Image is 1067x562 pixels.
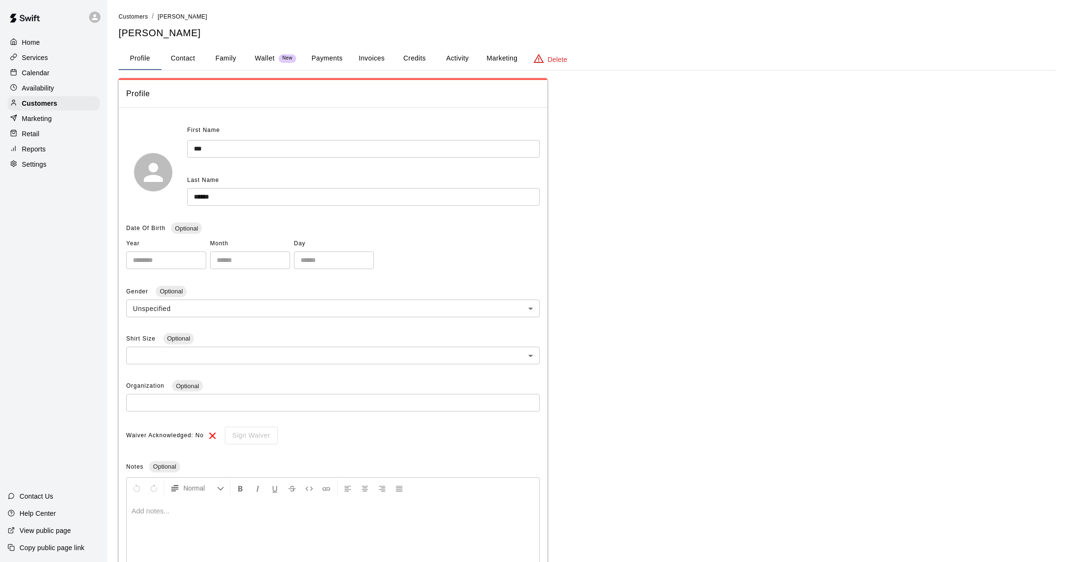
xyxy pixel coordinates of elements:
[8,66,100,80] a: Calendar
[119,47,1056,70] div: basic tabs example
[8,142,100,156] a: Reports
[126,335,158,342] span: Shirt Size
[8,111,100,126] a: Marketing
[393,47,436,70] button: Credits
[119,11,1056,22] nav: breadcrumb
[20,509,56,518] p: Help Center
[267,480,283,497] button: Format Underline
[166,480,228,497] button: Formatting Options
[126,428,204,443] span: Waiver Acknowledged: No
[20,492,53,501] p: Contact Us
[119,47,161,70] button: Profile
[22,144,46,154] p: Reports
[126,382,166,389] span: Organization
[8,81,100,95] a: Availability
[284,480,300,497] button: Format Strikethrough
[158,13,207,20] span: [PERSON_NAME]
[232,480,249,497] button: Format Bold
[374,480,390,497] button: Right Align
[8,127,100,141] a: Retail
[279,55,296,61] span: New
[187,177,219,183] span: Last Name
[548,55,567,64] p: Delete
[8,157,100,171] a: Settings
[22,160,47,169] p: Settings
[8,96,100,110] a: Customers
[8,50,100,65] a: Services
[436,47,479,70] button: Activity
[161,47,204,70] button: Contact
[250,480,266,497] button: Format Italics
[126,288,150,295] span: Gender
[22,99,57,108] p: Customers
[340,480,356,497] button: Left Align
[22,53,48,62] p: Services
[318,480,334,497] button: Insert Link
[304,47,350,70] button: Payments
[119,13,148,20] span: Customers
[22,38,40,47] p: Home
[22,114,52,123] p: Marketing
[357,480,373,497] button: Center Align
[294,236,374,251] span: Day
[126,225,165,231] span: Date Of Birth
[187,123,220,138] span: First Name
[20,526,71,535] p: View public page
[22,83,54,93] p: Availability
[129,480,145,497] button: Undo
[183,483,217,493] span: Normal
[255,53,275,63] p: Wallet
[172,382,202,390] span: Optional
[126,88,540,100] span: Profile
[22,129,40,139] p: Retail
[126,236,206,251] span: Year
[156,288,186,295] span: Optional
[119,27,1056,40] h5: [PERSON_NAME]
[8,35,100,50] a: Home
[301,480,317,497] button: Insert Code
[146,480,162,497] button: Redo
[391,480,407,497] button: Justify Align
[171,225,201,232] span: Optional
[163,335,194,342] span: Optional
[210,236,290,251] span: Month
[149,463,180,470] span: Optional
[218,427,278,444] div: To sign waivers in admin, this feature must be enabled in general settings
[126,463,143,470] span: Notes
[479,47,525,70] button: Marketing
[20,543,84,552] p: Copy public page link
[152,11,154,21] li: /
[204,47,247,70] button: Family
[119,12,148,20] a: Customers
[350,47,393,70] button: Invoices
[126,300,540,317] div: Unspecified
[22,68,50,78] p: Calendar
